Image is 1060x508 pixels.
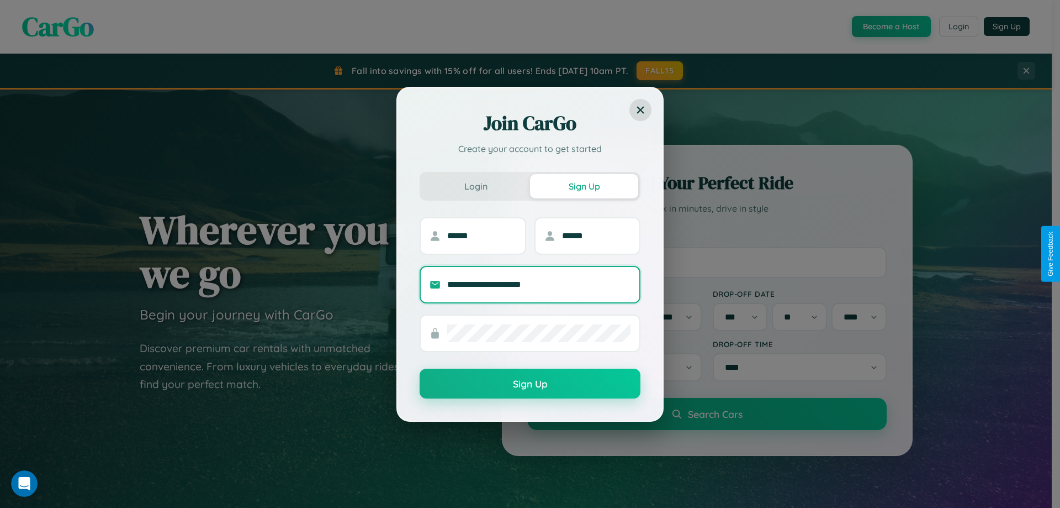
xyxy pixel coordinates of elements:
div: Give Feedback [1047,232,1054,276]
button: Sign Up [420,369,640,399]
h2: Join CarGo [420,110,640,137]
button: Login [422,174,530,198]
iframe: Intercom live chat [11,470,38,497]
p: Create your account to get started [420,142,640,155]
button: Sign Up [530,174,638,198]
